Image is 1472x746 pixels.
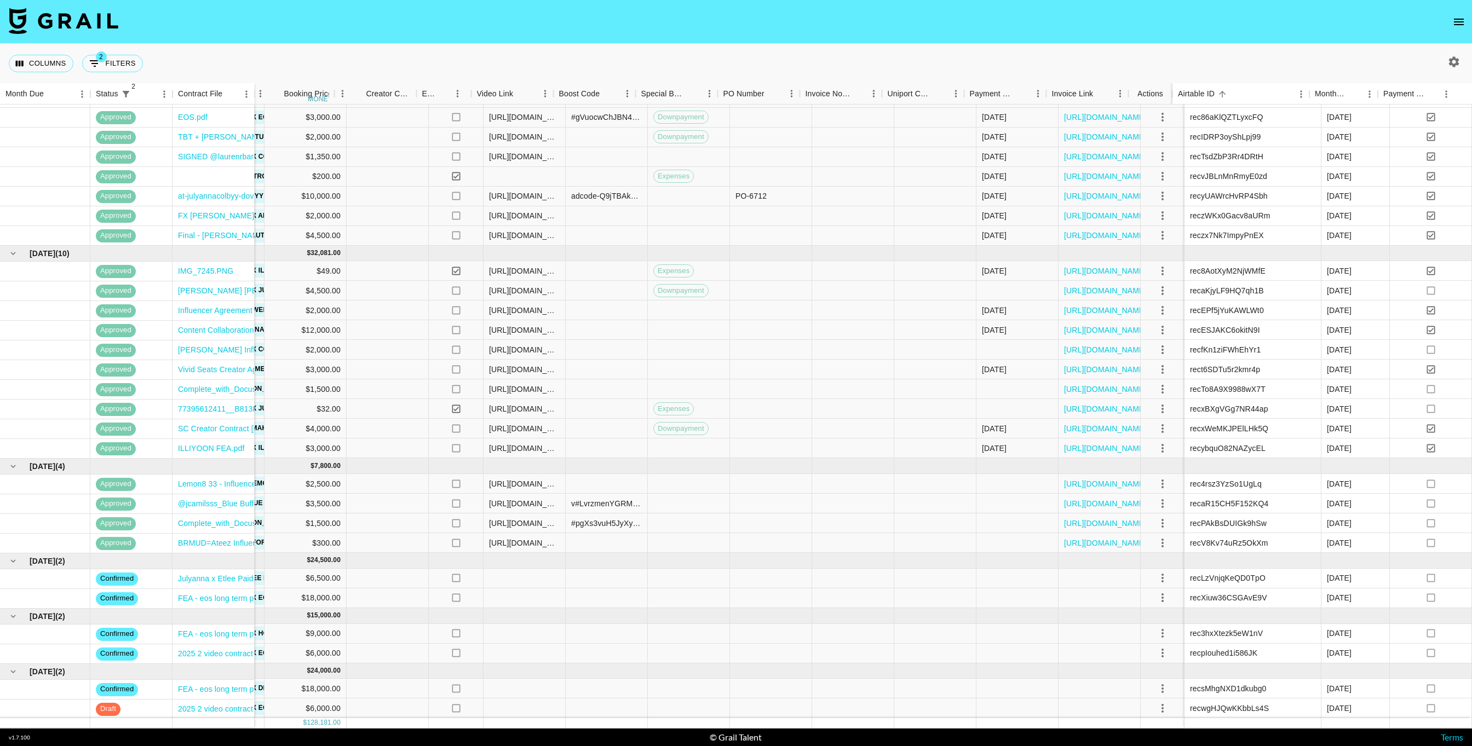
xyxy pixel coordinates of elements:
div: recESJAKC6okitN9I [1190,325,1260,336]
a: @jcamilsss_Blue Buffalo Tastefuls Kitty's Most Wanted 2025 Influencer Agreement and SOW_FEA.docx.pdf [178,498,552,509]
button: Sort [513,86,528,101]
span: [DATE] [30,248,55,259]
div: https://www.instagram.com/p/DLJLL5-RGo7/ [489,190,560,201]
button: Menu [1030,85,1046,102]
button: Menu [156,86,173,102]
div: $2,000.00 [264,128,347,147]
div: https://www.tiktok.com/@jcamilsss/video/7512226138693831966 [489,131,560,142]
span: approved [96,266,136,276]
div: Airtable ID [1178,83,1215,105]
div: Special Booking Type [636,83,718,105]
div: Payment Sent Date [970,83,1015,105]
div: Jul '25 [1327,325,1352,336]
span: approved [96,443,136,454]
button: Select columns [9,55,73,72]
div: $4,500.00 [264,281,347,300]
div: 8/4/2025 [982,131,1007,142]
div: #gVuocwChJBN4Mnvy/2w+tb9+/2tta6eWBrRorXULjvQc4CaAzYt7MhvMWaxi9go= [571,112,642,123]
button: Sort [764,86,780,101]
div: Expenses: Remove Commission? [417,83,472,105]
div: https://www.tiktok.com/@laurenrbarnwell/video/7525125681336831245 [489,443,560,454]
button: select merge strategy [1153,128,1172,146]
button: select merge strategy [1153,494,1172,513]
a: @1araquinn x Lemon8 August Promo [191,477,336,490]
div: $300.00 [264,533,347,553]
span: approved [96,538,136,548]
button: select merge strategy [1153,569,1172,587]
span: approved [96,424,136,434]
button: select merge strategy [1153,147,1172,166]
div: rec86aKlQZTLyxcFQ [1190,112,1263,123]
div: Boost Code [554,83,636,105]
div: $49.00 [264,261,347,281]
div: Month Due [1315,83,1346,105]
div: Video Link [477,83,514,105]
div: https://www.tiktok.com/@1araquinn/video/7538527676051557662?lang=en [489,478,560,489]
a: [PERSON_NAME] [PERSON_NAME] Talent Agreement.docx.pdf [178,285,404,296]
div: v#LvrzmenYGRMsnnZSm5UX9ML63coec+cvGvrE+xk5OgfdDmcpQpjSajvZhYtAlEE= [571,498,642,509]
a: Influencer Agreement ([PERSON_NAME] and [PERSON_NAME]).pdf [178,305,419,316]
span: ( 10 ) [55,248,70,259]
span: Downpayment [654,424,708,434]
div: $10,000.00 [264,187,347,206]
a: [URL][DOMAIN_NAME] [1064,364,1147,375]
div: Jul '25 [1327,423,1352,434]
div: recaKjyLF9HQ7qh1B [1190,285,1264,296]
div: Status [90,83,173,105]
span: approved [96,132,136,142]
span: 2 [128,81,139,92]
button: select merge strategy [1153,301,1172,320]
a: [URL][DOMAIN_NAME] [1064,518,1147,529]
button: Sort [438,86,453,101]
div: Actions [1129,83,1172,105]
div: PO Number [723,83,764,105]
div: 6/25/2025 [982,210,1007,221]
div: https://www.tiktok.com/@laurenrbarnwell/video/7539610041767234871?is_from_webapp=1&sender_device=... [489,518,560,529]
button: select merge strategy [1153,699,1172,718]
div: $ [311,461,314,471]
div: 7/21/2025 [982,112,1007,123]
div: Jul '25 [1327,384,1352,395]
div: recIDRP3oyShLpj99 [1190,131,1261,142]
a: FX [PERSON_NAME] x Amazon - Contract Extension Addendum ([DATE]-[DATE]).pdf [178,210,476,221]
div: https://www.tiktok.com/@missprettygirl/video/7523033620731219213?is_from_webapp=1&sender_device=p... [489,325,560,336]
span: approved [96,365,136,375]
div: Month Due [1309,83,1378,105]
button: Menu [784,85,800,102]
div: 6/25/2025 [982,230,1007,241]
div: https://www.tiktok.com/@laurenrbarnwell/video/7511900679573638443 [489,151,560,162]
div: Aug '25 [1327,498,1352,509]
a: @1ARAQUINN X "MAKE POLLUTERS PAY" [191,421,334,435]
img: Grail Talent [9,8,118,34]
button: Menu [1438,86,1454,102]
div: 7/15/2025 [982,443,1007,454]
div: Jun '25 [1327,131,1352,142]
button: hide children [5,664,21,679]
button: Menu [948,85,964,102]
a: TBT + [PERSON_NAME].pdf [178,131,279,142]
div: recvJBLnMnRmyE0zd [1190,171,1267,182]
button: select merge strategy [1153,419,1172,438]
button: Menu [238,86,255,102]
div: 8/4/2025 [982,305,1007,316]
div: https://www.tiktok.com/@laurenrbarnwell/video/7530823531190406455?is_from_webapp=1&sender_device=... [489,305,560,316]
a: Terms [1441,732,1463,742]
button: select merge strategy [1153,206,1172,225]
button: Sort [850,86,866,101]
div: Month Due [5,83,44,105]
span: approved [96,479,136,489]
div: Contract File [178,83,222,105]
button: select merge strategy [1153,108,1172,126]
a: [URL][DOMAIN_NAME] [1064,285,1147,296]
span: approved [96,345,136,355]
button: Menu [619,85,636,102]
div: $12,000.00 [264,320,347,340]
div: Invoice Link [1046,83,1129,105]
div: Jun '25 [1327,151,1352,162]
div: 7/15/2025 [982,265,1007,276]
button: select merge strategy [1153,321,1172,339]
a: FEA - eos long term partnership.pdf [178,593,302,604]
a: [URL][DOMAIN_NAME] [1064,498,1147,509]
span: approved [96,325,136,336]
div: reczWKx0Gacv8aURm [1190,210,1270,221]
